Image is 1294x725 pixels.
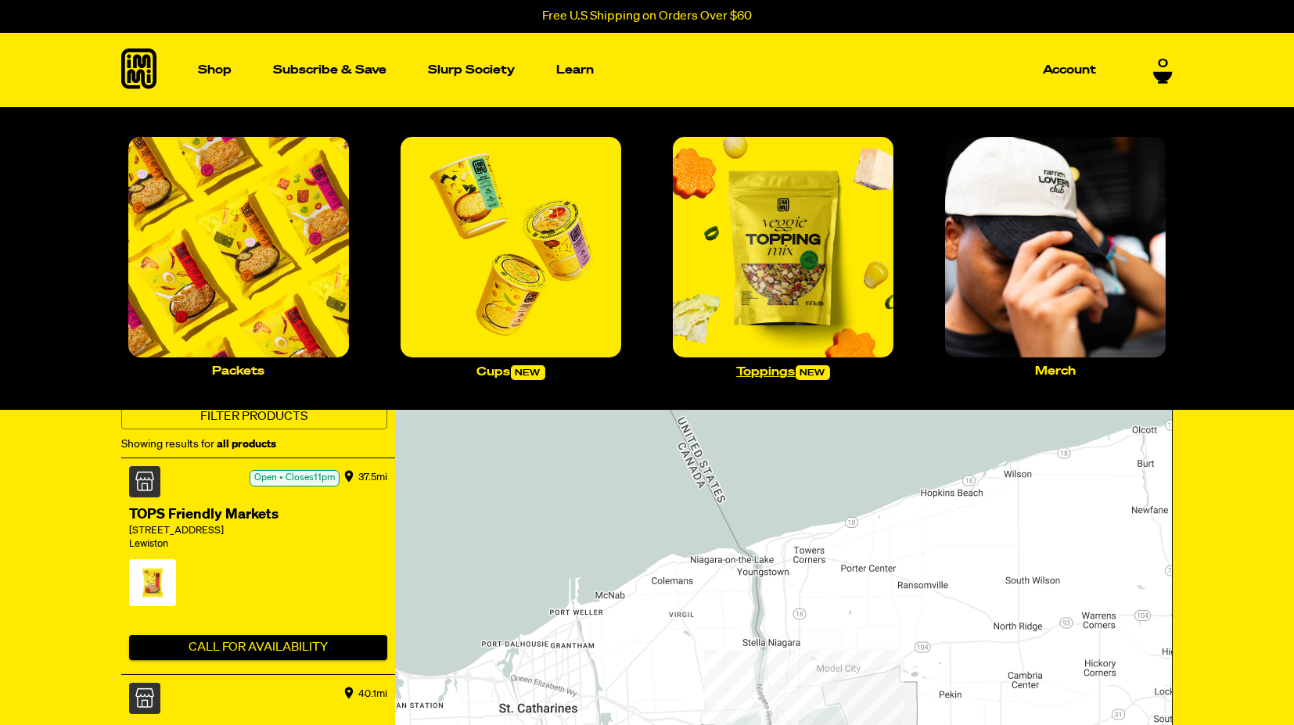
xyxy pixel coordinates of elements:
[673,137,893,357] img: toppings.png
[511,365,545,380] span: new
[1035,365,1076,377] p: Merch
[217,439,276,450] strong: all products
[550,33,600,107] a: Learn
[129,635,387,660] button: Call For Availability
[192,33,1102,107] nav: Main navigation
[129,525,387,538] div: [STREET_ADDRESS]
[394,131,627,386] a: Cupsnew
[542,9,752,23] p: Free U.S Shipping on Orders Over $60
[477,365,545,380] p: Cups
[945,137,1166,357] img: Merch_large.jpg
[1037,58,1102,82] a: Account
[121,404,387,429] button: Filter Products
[128,137,349,357] img: Packets_large.jpg
[556,64,594,76] p: Learn
[121,435,387,454] div: Showing results for
[1153,57,1173,84] a: 0
[213,365,265,377] p: Packets
[428,64,515,76] p: Slurp Society
[358,683,387,706] div: 40.1 mi
[1158,57,1168,71] span: 0
[1043,64,1096,76] p: Account
[267,58,393,82] a: Subscribe & Save
[198,64,232,76] p: Shop
[737,365,830,380] p: Toppings
[358,466,387,490] div: 37.5 mi
[273,64,386,76] p: Subscribe & Save
[401,137,621,357] img: Cups_large.jpg
[129,505,387,525] div: TOPS Friendly Markets
[422,58,521,82] a: Slurp Society
[250,470,340,486] div: Open • Closes 11pm
[129,538,387,551] div: Lewiston
[939,131,1172,383] a: Merch
[192,33,238,107] a: Shop
[796,365,830,380] span: new
[667,131,900,386] a: Toppingsnew
[122,131,355,383] a: Packets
